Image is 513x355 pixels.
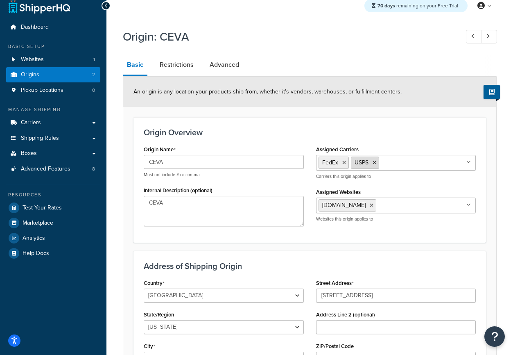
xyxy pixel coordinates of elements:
a: Basic [123,55,147,76]
label: Internal Description (optional) [144,187,212,193]
span: Websites [21,56,44,63]
span: 2 [92,71,95,78]
li: Websites [6,52,100,67]
span: Advanced Features [21,166,70,173]
a: Advanced Features8 [6,162,100,177]
span: Analytics [23,235,45,242]
span: Boxes [21,150,37,157]
label: Address Line 2 (optional) [316,312,375,318]
a: Advanced [206,55,243,75]
span: Marketplace [23,220,53,227]
label: Country [144,280,165,287]
span: Pickup Locations [21,87,63,94]
span: Origins [21,71,39,78]
p: Websites this origin applies to [316,216,476,222]
a: Previous Record [466,30,482,43]
h1: Origin: CEVA [123,29,451,45]
span: Help Docs [23,250,49,257]
label: Assigned Websites [316,189,361,195]
label: City [144,343,155,350]
label: Street Address [316,280,354,287]
span: [DOMAIN_NAME] [322,201,366,209]
button: Show Help Docs [484,85,500,99]
a: Analytics [6,231,100,246]
span: 0 [92,87,95,94]
a: Boxes [6,146,100,161]
label: ZIP/Postal Code [316,343,354,349]
label: State/Region [144,312,174,318]
span: USPS [355,158,368,167]
a: Next Record [481,30,497,43]
span: FedEx [322,158,338,167]
a: Pickup Locations0 [6,83,100,98]
div: Manage Shipping [6,106,100,113]
li: Pickup Locations [6,83,100,98]
h3: Address of Shipping Origin [144,262,476,271]
button: Open Resource Center [484,326,505,347]
div: Basic Setup [6,43,100,50]
a: Help Docs [6,246,100,261]
a: Dashboard [6,20,100,35]
a: Restrictions [156,55,197,75]
strong: 70 days [377,2,395,9]
span: 8 [92,166,95,173]
span: remaining on your Free Trial [377,2,458,9]
a: Shipping Rules [6,131,100,146]
span: 1 [93,56,95,63]
span: Test Your Rates [23,205,62,212]
span: Shipping Rules [21,135,59,142]
label: Origin Name [144,146,176,153]
div: Resources [6,191,100,198]
li: Advanced Features [6,162,100,177]
li: Origins [6,67,100,82]
a: Marketplace [6,216,100,230]
a: Test Your Rates [6,200,100,215]
p: Carriers this origin applies to [316,173,476,180]
span: Dashboard [21,24,49,31]
span: Carriers [21,119,41,126]
label: Assigned Carriers [316,146,359,152]
span: An origin is any location your products ship from, whether it’s vendors, warehouses, or fulfillme... [133,87,402,96]
a: Carriers [6,115,100,130]
textarea: CEVA [144,196,304,226]
a: Websites1 [6,52,100,67]
a: Origins2 [6,67,100,82]
p: Must not include # or comma [144,172,304,178]
h3: Origin Overview [144,128,476,137]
